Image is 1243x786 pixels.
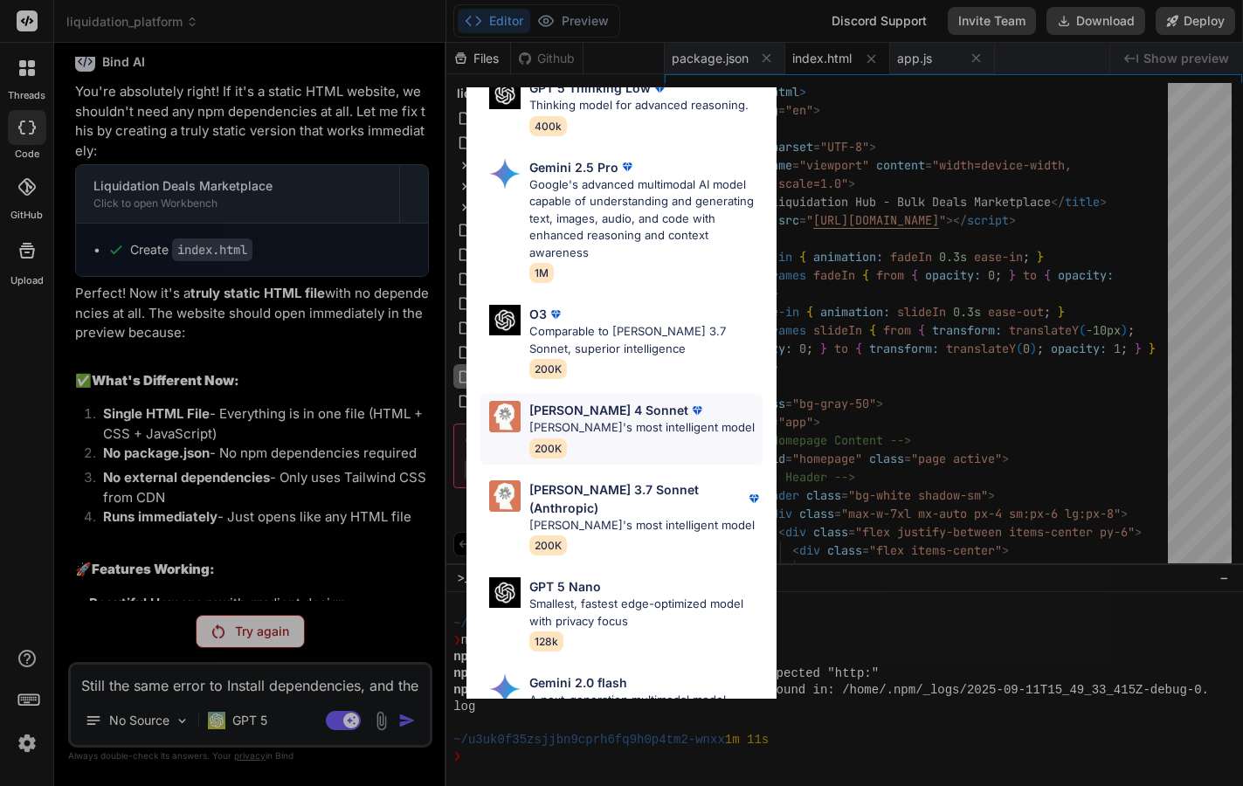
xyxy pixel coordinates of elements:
[529,419,755,437] p: [PERSON_NAME]'s most intelligent model
[529,480,746,517] p: [PERSON_NAME] 3.7 Sonnet (Anthropic)
[529,323,763,357] p: Comparable to [PERSON_NAME] 3.7 Sonnet, superior intelligence
[489,158,521,190] img: Pick Models
[529,577,601,596] p: GPT 5 Nano
[529,176,763,262] p: Google's advanced multimodal AI model capable of understanding and generating text, images, audio...
[489,305,521,335] img: Pick Models
[489,401,521,432] img: Pick Models
[529,305,547,323] p: O3
[529,517,763,534] p: [PERSON_NAME]'s most intelligent model
[529,116,567,136] span: 400k
[489,79,521,109] img: Pick Models
[529,79,651,97] p: GPT 5 Thinking Low
[688,402,706,419] img: premium
[529,401,688,419] p: [PERSON_NAME] 4 Sonnet
[529,692,763,743] p: A next-generation multimodal model optimized for speed, multimodal reasoning, and agentic experie...
[529,263,554,283] span: 1M
[547,306,564,323] img: premium
[618,158,636,176] img: premium
[529,359,567,379] span: 200K
[529,631,563,652] span: 128k
[489,673,521,705] img: Pick Models
[745,490,763,507] img: premium
[529,596,763,630] p: Smallest, fastest edge-optimized model with privacy focus
[529,158,618,176] p: Gemini 2.5 Pro
[529,97,749,114] p: Thinking model for advanced reasoning.
[651,79,668,97] img: premium
[529,438,567,458] span: 200K
[489,480,521,512] img: Pick Models
[489,577,521,608] img: Pick Models
[529,673,627,692] p: Gemini 2.0 flash
[529,535,567,555] span: 200K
